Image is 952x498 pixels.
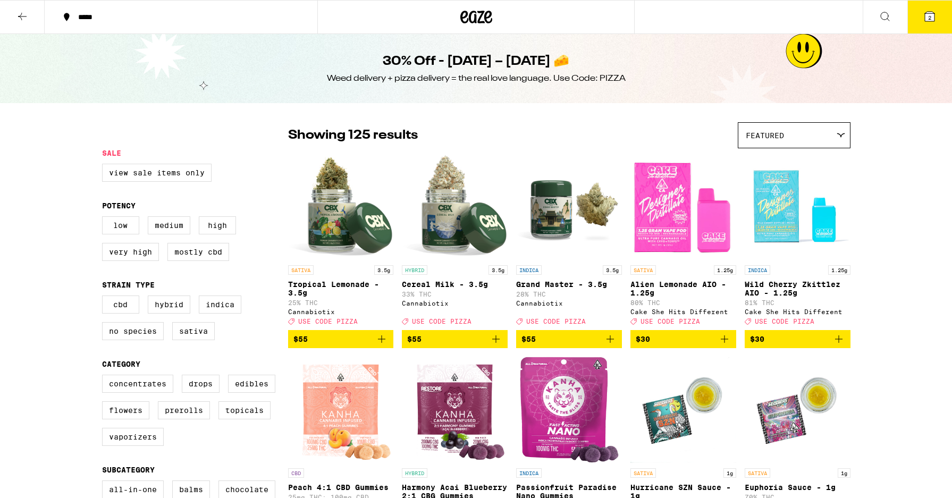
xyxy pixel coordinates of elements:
[745,330,850,348] button: Add to bag
[402,154,508,330] a: Open page for Cereal Milk - 3.5g from Cannabiotix
[102,243,159,261] label: Very High
[288,308,394,315] div: Cannabiotix
[630,154,736,330] a: Open page for Alien Lemonade AIO - 1.25g from Cake She Hits Different
[630,308,736,315] div: Cake She Hits Different
[102,201,136,210] legend: Potency
[928,14,931,21] span: 2
[745,265,770,275] p: INDICA
[327,73,626,85] div: Weed delivery + pizza delivery = the real love language. Use Code: PIZZA
[402,280,508,289] p: Cereal Milk - 3.5g
[745,280,850,297] p: Wild Cherry Zkittlez AIO - 1.25g
[516,330,622,348] button: Add to bag
[199,216,236,234] label: High
[755,318,814,325] span: USE CODE PIZZA
[630,280,736,297] p: Alien Lemonade AIO - 1.25g
[526,318,586,325] span: USE CODE PIZZA
[516,280,622,289] p: Grand Master - 3.5g
[167,243,229,261] label: Mostly CBD
[288,280,394,297] p: Tropical Lemonade - 3.5g
[745,308,850,315] div: Cake She Hits Different
[907,1,952,33] button: 2
[516,291,622,298] p: 28% THC
[288,126,418,145] p: Showing 125 results
[750,335,764,343] span: $30
[102,216,139,234] label: Low
[519,357,618,463] img: Kanha - Passionfruit Paradise Nano Gummies
[402,154,508,260] img: Cannabiotix - Cereal Milk - 3.5g
[745,154,850,330] a: Open page for Wild Cherry Zkittlez AIO - 1.25g from Cake She Hits Different
[603,265,622,275] p: 3.5g
[403,357,507,463] img: Kanha - Harmony Acai Blueberry 2:1 CBG Gummies
[288,154,394,330] a: Open page for Tropical Lemonade - 3.5g from Cannabiotix
[630,357,736,463] img: Sluggers - Hurricane SZN Sauce - 1g
[102,164,212,182] label: View Sale Items Only
[723,468,736,478] p: 1g
[102,360,140,368] legend: Category
[516,154,622,260] img: Cannabiotix - Grand Master - 3.5g
[745,299,850,306] p: 81% THC
[516,265,542,275] p: INDICA
[402,291,508,298] p: 33% THC
[102,281,155,289] legend: Strain Type
[714,265,736,275] p: 1.25g
[288,299,394,306] p: 25% THC
[102,466,155,474] legend: Subcategory
[148,216,190,234] label: Medium
[402,330,508,348] button: Add to bag
[838,468,850,478] p: 1g
[102,401,149,419] label: Flowers
[516,300,622,307] div: Cannabiotix
[199,296,241,314] label: Indica
[102,322,164,340] label: No Species
[102,375,173,393] label: Concentrates
[745,154,850,260] img: Cake She Hits Different - Wild Cherry Zkittlez AIO - 1.25g
[102,428,164,446] label: Vaporizers
[630,468,656,478] p: SATIVA
[828,265,850,275] p: 1.25g
[407,335,422,343] span: $55
[182,375,220,393] label: Drops
[488,265,508,275] p: 3.5g
[516,154,622,330] a: Open page for Grand Master - 3.5g from Cannabiotix
[636,335,650,343] span: $30
[288,265,314,275] p: SATIVA
[746,131,784,140] span: Featured
[630,330,736,348] button: Add to bag
[402,265,427,275] p: HYBRID
[288,154,394,260] img: Cannabiotix - Tropical Lemonade - 3.5g
[402,300,508,307] div: Cannabiotix
[218,401,271,419] label: Topicals
[630,154,736,260] img: Cake She Hits Different - Alien Lemonade AIO - 1.25g
[641,318,700,325] span: USE CODE PIZZA
[289,357,392,463] img: Kanha - Peach 4:1 CBD Gummies
[298,318,358,325] span: USE CODE PIZZA
[383,53,569,71] h1: 30% Off - [DATE] – [DATE] 🧀
[745,357,850,463] img: Sluggers - Euphoria Sauce - 1g
[412,318,471,325] span: USE CODE PIZZA
[288,483,394,492] p: Peach 4:1 CBD Gummies
[521,335,536,343] span: $55
[745,468,770,478] p: SATIVA
[172,322,215,340] label: Sativa
[374,265,393,275] p: 3.5g
[288,468,304,478] p: CBD
[102,296,139,314] label: CBD
[516,468,542,478] p: INDICA
[630,299,736,306] p: 80% THC
[148,296,190,314] label: Hybrid
[102,149,121,157] legend: Sale
[228,375,275,393] label: Edibles
[288,330,394,348] button: Add to bag
[293,335,308,343] span: $55
[158,401,210,419] label: Prerolls
[745,483,850,492] p: Euphoria Sauce - 1g
[630,265,656,275] p: SATIVA
[402,468,427,478] p: HYBRID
